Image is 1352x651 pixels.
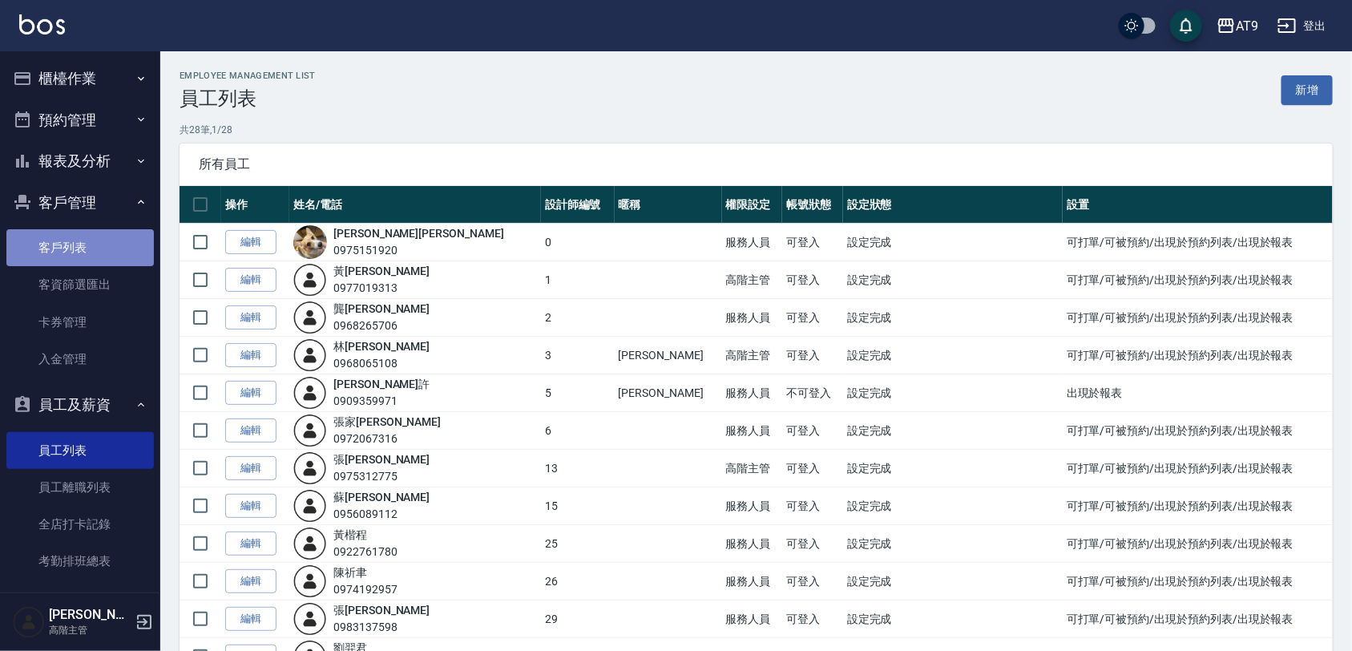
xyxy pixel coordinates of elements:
a: 蘇[PERSON_NAME] [333,491,430,503]
td: 可打單/可被預約/出現於預約列表/出現於報表 [1063,299,1333,337]
td: 1 [541,261,615,299]
a: 編輯 [225,569,276,594]
td: 可打單/可被預約/出現於預約列表/出現於報表 [1063,525,1333,563]
a: 客資篩選匯出 [6,266,154,303]
td: 設定完成 [843,224,1063,261]
td: 設定完成 [843,600,1063,638]
button: 櫃檯作業 [6,58,154,99]
a: 編輯 [225,418,276,443]
a: 員工列表 [6,432,154,469]
a: 卡券管理 [6,304,154,341]
td: 設定完成 [843,337,1063,374]
td: 可登入 [782,337,843,374]
th: 暱稱 [615,186,722,224]
td: 可打單/可被預約/出現於預約列表/出現於報表 [1063,600,1333,638]
td: 高階主管 [722,337,783,374]
td: 可登入 [782,299,843,337]
button: 預約管理 [6,99,154,141]
td: 6 [541,412,615,450]
td: 3 [541,337,615,374]
div: 0974192957 [333,581,398,598]
td: 0 [541,224,615,261]
a: 龔[PERSON_NAME] [333,302,430,315]
button: 登出 [1271,11,1333,41]
a: 編輯 [225,305,276,330]
img: user-login-man-human-body-mobile-person-512.png [293,451,327,485]
p: 高階主管 [49,623,131,637]
a: 客戶列表 [6,229,154,266]
td: 出現於報表 [1063,374,1333,412]
td: 2 [541,299,615,337]
th: 權限設定 [722,186,783,224]
div: 0972067316 [333,431,441,447]
td: 設定完成 [843,412,1063,450]
td: 可登入 [782,487,843,525]
td: 可登入 [782,224,843,261]
a: 編輯 [225,381,276,406]
img: user-login-man-human-body-mobile-person-512.png [293,263,327,297]
td: 可登入 [782,563,843,600]
td: 設定完成 [843,261,1063,299]
button: 客戶管理 [6,182,154,224]
td: 可打單/可被預約/出現於預約列表/出現於報表 [1063,563,1333,600]
td: 可打單/可被預約/出現於預約列表/出現於報表 [1063,261,1333,299]
img: user-login-man-human-body-mobile-person-512.png [293,301,327,334]
td: 可登入 [782,261,843,299]
td: 服務人員 [722,374,783,412]
img: user-login-man-human-body-mobile-person-512.png [293,414,327,447]
h5: [PERSON_NAME] [49,607,131,623]
th: 姓名/電話 [289,186,541,224]
a: [PERSON_NAME]許 [333,378,430,390]
td: 服務人員 [722,600,783,638]
img: Person [13,606,45,638]
img: Logo [19,14,65,34]
td: 高階主管 [722,450,783,487]
div: 0975312775 [333,468,430,485]
a: 黃[PERSON_NAME] [333,265,430,277]
img: user-login-man-human-body-mobile-person-512.png [293,376,327,410]
td: 服務人員 [722,412,783,450]
td: 服務人員 [722,563,783,600]
a: 每月薪資維護 [6,580,154,617]
td: 可打單/可被預約/出現於預約列表/出現於報表 [1063,450,1333,487]
a: 黃楷程 [333,528,367,541]
td: 高階主管 [722,261,783,299]
a: 新增 [1281,75,1333,105]
td: 設定完成 [843,299,1063,337]
a: 林[PERSON_NAME] [333,340,430,353]
div: 0968065108 [333,355,430,372]
span: 所有員工 [199,156,1314,172]
th: 帳號狀態 [782,186,843,224]
div: AT9 [1236,16,1258,36]
a: 考勤排班總表 [6,543,154,580]
a: 入金管理 [6,341,154,378]
td: 不可登入 [782,374,843,412]
td: 設定完成 [843,374,1063,412]
td: 服務人員 [722,525,783,563]
a: 編輯 [225,494,276,519]
td: 可打單/可被預約/出現於預約列表/出現於報表 [1063,337,1333,374]
th: 操作 [221,186,289,224]
td: 5 [541,374,615,412]
a: [PERSON_NAME][PERSON_NAME] [333,227,504,240]
td: 可打單/可被預約/出現於預約列表/出現於報表 [1063,412,1333,450]
td: 15 [541,487,615,525]
a: 編輯 [225,607,276,632]
td: 可登入 [782,412,843,450]
img: user-login-man-human-body-mobile-person-512.png [293,602,327,636]
td: 服務人員 [722,299,783,337]
button: 報表及分析 [6,140,154,182]
img: user-login-man-human-body-mobile-person-512.png [293,489,327,523]
a: 編輯 [225,268,276,293]
td: 29 [541,600,615,638]
a: 編輯 [225,343,276,368]
td: 13 [541,450,615,487]
td: 可登入 [782,600,843,638]
img: user-login-man-human-body-mobile-person-512.png [293,527,327,560]
img: user-login-man-human-body-mobile-person-512.png [293,564,327,598]
a: 編輯 [225,230,276,255]
td: 服務人員 [722,487,783,525]
a: 陳祈聿 [333,566,367,579]
td: 25 [541,525,615,563]
div: 0968265706 [333,317,430,334]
